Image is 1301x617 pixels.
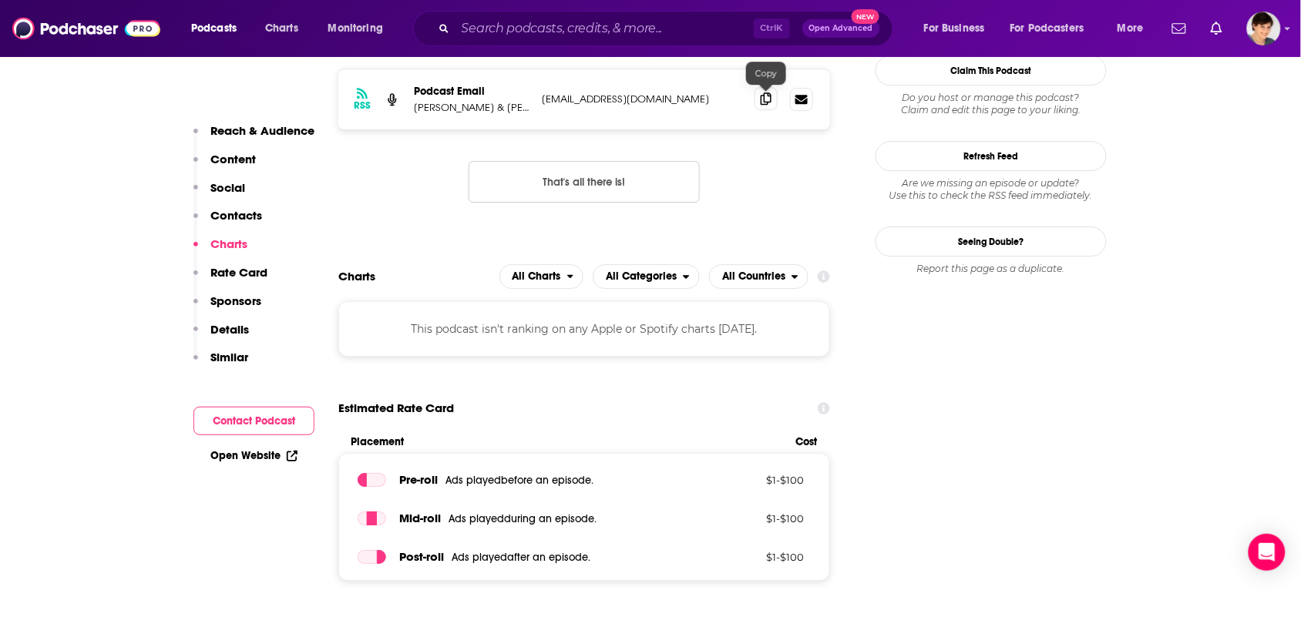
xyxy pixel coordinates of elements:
div: This podcast isn't ranking on any Apple or Spotify charts [DATE]. [338,301,830,357]
span: Mid -roll [399,511,441,525]
button: Open AdvancedNew [802,19,880,38]
span: Placement [351,435,783,448]
span: Post -roll [399,549,444,564]
span: Podcasts [191,18,237,39]
p: [PERSON_NAME] & [PERSON_NAME] [414,101,529,114]
button: Reach & Audience [193,123,314,152]
button: Social [193,180,245,209]
p: $ 1 - $ 100 [704,474,805,486]
button: Details [193,322,249,350]
button: open menu [709,264,809,289]
span: For Podcasters [1010,18,1084,39]
p: Podcast Email [414,85,529,98]
p: Contacts [210,208,262,223]
span: More [1118,18,1144,39]
span: For Business [924,18,985,39]
span: New [852,9,879,24]
a: Charts [255,16,308,41]
button: Refresh Feed [876,141,1107,171]
p: Content [210,152,256,166]
p: Reach & Audience [210,123,314,138]
p: Sponsors [210,293,261,308]
button: open menu [1000,16,1107,41]
span: Open Advanced [809,25,873,32]
span: Charts [265,18,298,39]
img: User Profile [1247,12,1281,45]
h2: Platforms [499,264,584,289]
h2: Categories [593,264,700,289]
p: Social [210,180,245,195]
p: Details [210,322,249,337]
span: Do you host or manage this podcast? [876,92,1107,104]
span: Cost [796,435,818,448]
div: Claim and edit this page to your liking. [876,92,1107,116]
button: Show profile menu [1247,12,1281,45]
button: open menu [180,16,257,41]
a: Seeing Double? [876,226,1107,257]
a: Show notifications dropdown [1205,15,1229,42]
p: $ 1 - $ 100 [704,551,805,563]
div: Open Intercom Messenger [1249,534,1286,571]
div: Search podcasts, credits, & more... [428,11,908,46]
span: All Countries [722,271,785,282]
button: Claim This Podcast [876,55,1107,86]
p: Rate Card [210,265,267,280]
div: Copy [746,62,786,85]
a: Open Website [210,449,298,462]
button: Similar [193,350,248,378]
h2: Charts [338,269,375,283]
button: open menu [1107,16,1163,41]
button: open menu [318,16,403,41]
span: Monitoring [328,18,383,39]
span: Ctrl K [754,18,790,39]
span: Estimated Rate Card [338,394,454,423]
button: open menu [913,16,1004,41]
span: Ads played after an episode . [452,551,590,564]
span: All Categories [606,271,677,282]
span: Ads played during an episode . [449,512,597,525]
p: Similar [210,350,248,364]
button: Rate Card [193,265,267,293]
button: Content [193,152,256,180]
span: Logged in as bethwouldknow [1247,12,1281,45]
span: All Charts [513,271,561,282]
span: Ads played before an episode . [445,474,593,487]
span: Pre -roll [399,472,438,487]
p: Charts [210,236,247,251]
button: Contacts [193,208,262,236]
input: Search podcasts, credits, & more... [456,16,754,41]
button: Charts [193,236,247,265]
h2: Countries [709,264,809,289]
p: $ 1 - $ 100 [704,512,805,525]
div: Report this page as a duplicate. [876,263,1107,275]
button: Nothing here. [469,161,700,203]
img: Podchaser - Follow, Share and Rate Podcasts [12,14,160,43]
button: Sponsors [193,293,261,322]
h3: RSS [354,99,371,112]
div: Are we missing an episode or update? Use this to check the RSS feed immediately. [876,177,1107,202]
button: open menu [499,264,584,289]
p: [EMAIL_ADDRESS][DOMAIN_NAME] [542,92,742,106]
a: Show notifications dropdown [1166,15,1192,42]
button: open menu [593,264,700,289]
button: Contact Podcast [193,407,314,435]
